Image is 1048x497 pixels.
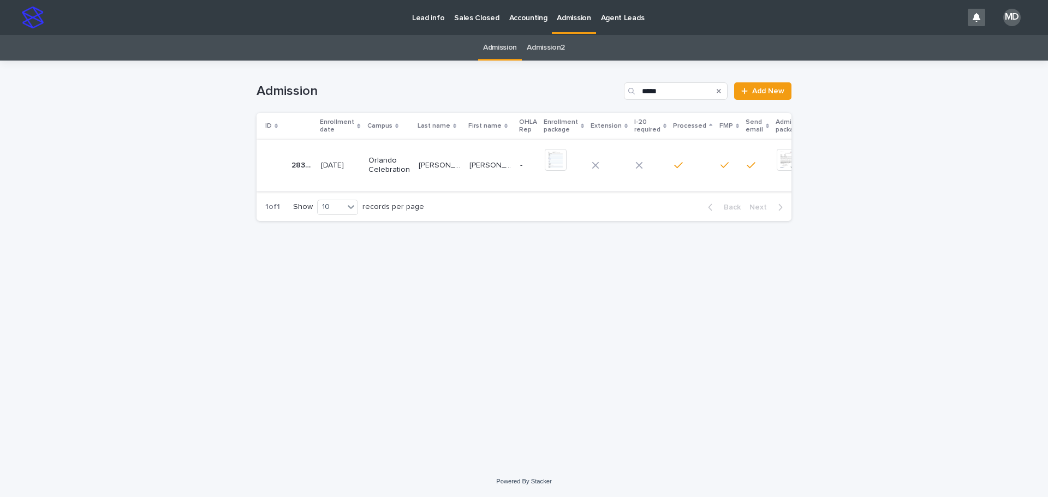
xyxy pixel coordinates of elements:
h1: Admission [257,83,620,99]
p: records per page [362,202,424,212]
button: Next [745,202,791,212]
p: 28354 [291,159,314,170]
p: FMP [719,120,733,132]
span: Back [717,203,741,211]
p: Last name [418,120,450,132]
p: - [520,161,536,170]
p: Extension [591,120,622,132]
p: [DATE] [321,161,359,170]
p: Admission package [776,116,808,136]
p: Send email [746,116,763,136]
a: Admission2 [527,35,565,61]
button: Back [699,202,745,212]
p: Enrollment date [320,116,354,136]
p: Orlando Celebration [368,156,410,175]
p: Processed [673,120,706,132]
a: Powered By Stacker [496,478,551,484]
span: Next [749,203,773,211]
p: [PERSON_NAME] [419,159,463,170]
div: 10 [318,201,344,213]
div: MD [1003,9,1021,26]
input: Search [624,82,728,100]
p: I-20 required [634,116,660,136]
a: Add New [734,82,791,100]
p: Campus [367,120,392,132]
img: stacker-logo-s-only.png [22,7,44,28]
p: OHLA Rep [519,116,537,136]
p: 1 of 1 [257,194,289,220]
p: Guido Daniel [469,159,514,170]
p: Show [293,202,313,212]
a: Admission [483,35,517,61]
span: Add New [752,87,784,95]
p: First name [468,120,502,132]
tr: 2835428354 [DATE]Orlando Celebration[PERSON_NAME][PERSON_NAME] [PERSON_NAME][PERSON_NAME] - [257,140,831,191]
p: Enrollment package [544,116,578,136]
p: ID [265,120,272,132]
